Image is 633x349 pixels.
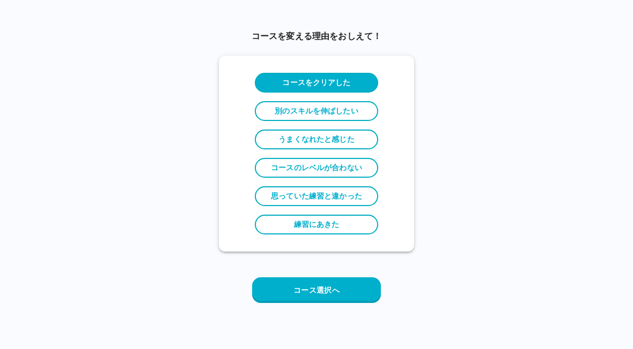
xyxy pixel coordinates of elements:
button: コース選択へ [252,277,381,303]
p: 練習にあきた [294,219,340,230]
p: コースのレベルが合わない [271,162,362,173]
p: 思っていた練習と違かった [271,191,362,202]
p: 別のスキルを伸ばしたい [275,105,358,117]
p: コースをクリアした [282,77,350,88]
p: コースを変える理由をおしえて！ [219,30,414,43]
p: うまくなれたと感じた [278,134,354,145]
